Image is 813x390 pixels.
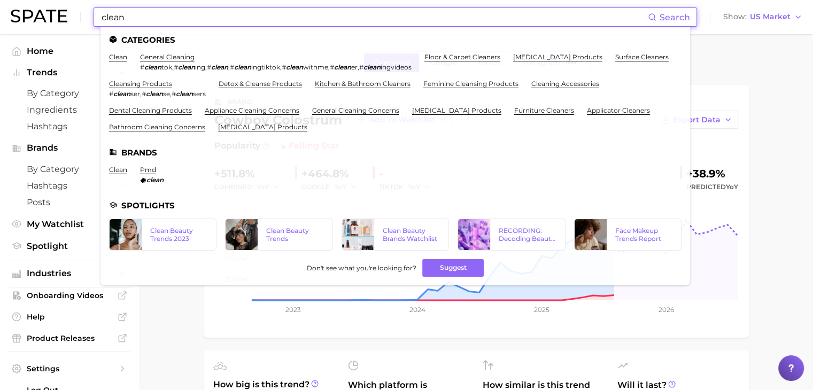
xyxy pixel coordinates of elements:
button: Export Data [655,111,738,129]
em: clean [363,63,381,71]
tspan: 2026 [658,306,673,314]
span: withme [303,63,328,71]
button: Brands [9,140,130,156]
a: dental cleaning products [109,106,192,114]
a: Posts [9,194,130,210]
tspan: 2023 [285,306,301,314]
a: RECORDING: Decoding Beauty Trends & Platform Dynamics on Google, TikTok & Instagram [458,219,565,251]
span: tok [161,63,172,71]
span: Onboarding Videos [27,291,112,300]
a: by Category [9,161,130,177]
img: SPATE [11,10,67,22]
a: general cleaning [140,53,195,61]
a: clean [109,166,127,174]
a: clean [109,53,127,61]
span: # [109,90,113,98]
em: clean [234,63,251,71]
div: , , , , , , [140,63,412,71]
span: US Market [750,14,791,20]
button: ShowUS Market [721,10,805,24]
a: appliance cleaning concerns [205,106,299,114]
span: # [230,63,234,71]
a: Hashtags [9,118,130,135]
a: cleansing products [109,80,172,88]
em: clean [286,63,303,71]
em: clean [113,90,130,98]
span: # [330,63,334,71]
a: Face Makeup Trends Report [574,219,682,251]
div: +38.9% [686,165,738,182]
div: Clean Beauty Trends [266,227,323,243]
span: Settings [27,364,112,373]
span: Brands [27,143,112,153]
a: bathroom cleaning concerns [109,123,205,131]
a: [MEDICAL_DATA] products [412,106,501,114]
em: clean [146,176,164,184]
span: Home [27,46,112,56]
button: Industries [9,266,130,282]
div: , , [109,90,206,98]
a: Ingredients [9,102,130,118]
span: Don't see what you're looking for? [306,264,416,272]
span: # [172,90,176,98]
a: kitchen & bathroom cleaners [315,80,411,88]
span: Show [723,14,747,20]
tspan: 2025 [534,306,549,314]
span: # [140,63,144,71]
em: clean [334,63,351,71]
div: Face Makeup Trends Report [615,227,672,243]
span: Help [27,312,112,322]
em: clean [176,90,193,98]
a: [MEDICAL_DATA] products [218,123,307,131]
span: se [163,90,170,98]
span: ingtiktok [251,63,280,71]
a: Spotlight [9,238,130,254]
a: Onboarding Videos [9,287,130,303]
span: er [351,63,358,71]
a: Home [9,43,130,59]
input: Search here for a brand, industry, or ingredient [100,8,648,26]
a: Clean Beauty Trends 2023 [109,219,216,251]
span: Predicted [686,181,738,193]
a: cleaning accessories [531,80,599,88]
a: Product Releases [9,330,130,346]
a: floor & carpet cleaners [424,53,500,61]
tspan: 2024 [409,306,425,314]
span: Spotlight [27,241,112,251]
span: Industries [27,269,112,278]
a: Clean Beauty Trends [225,219,332,251]
span: Search [660,12,690,22]
a: feminine cleansing products [423,80,518,88]
a: detox & cleanse products [219,80,302,88]
span: ingvideos [381,63,412,71]
span: # [282,63,286,71]
a: surface cleaners [615,53,669,61]
span: My Watchlist [27,219,112,229]
a: [MEDICAL_DATA] products [513,53,602,61]
a: pmd [140,166,156,174]
span: by Category [27,88,112,98]
em: clean [211,63,228,71]
span: Trends [27,68,112,77]
span: YoY [726,183,738,191]
li: Spotlights [109,201,682,210]
a: Clean Beauty Brands Watchlist [342,219,449,251]
div: Clean Beauty Brands Watchlist [383,227,440,243]
span: # [359,63,363,71]
div: Clean Beauty Trends 2023 [150,227,207,243]
a: Settings [9,361,130,377]
span: # [142,90,146,98]
div: RECORDING: Decoding Beauty Trends & Platform Dynamics on Google, TikTok & Instagram [499,227,556,243]
a: applicator cleaners [587,106,650,114]
em: clean [144,63,161,71]
span: Product Releases [27,333,112,343]
span: Hashtags [27,121,112,131]
button: Trends [9,65,130,81]
span: Hashtags [27,181,112,191]
a: My Watchlist [9,216,130,232]
span: by Category [27,164,112,174]
a: by Category [9,85,130,102]
span: # [207,63,211,71]
a: Hashtags [9,177,130,194]
a: general cleaning concerns [312,106,399,114]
